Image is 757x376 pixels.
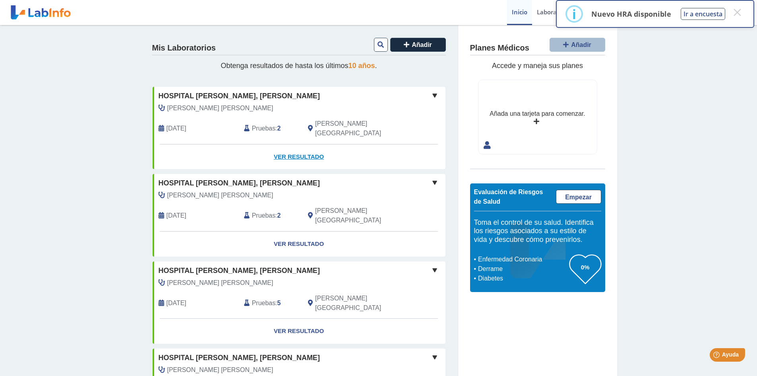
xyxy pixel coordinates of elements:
span: Ponce, PR [315,119,403,138]
span: Empezar [565,194,592,201]
span: Pruebas [252,298,275,308]
span: Obtenga resultados de hasta los últimos . [221,62,377,70]
h4: Planes Médicos [470,43,529,53]
li: Enfermedad Coronaria [476,255,569,264]
span: Pruebas [252,211,275,220]
h3: 0% [569,262,601,272]
span: Corica Santamarina, Federico [167,191,273,200]
li: Derrame [476,264,569,274]
b: 2 [277,212,281,219]
span: 2024-07-24 [167,124,186,133]
span: 2024-06-28 [167,298,186,308]
a: Ver Resultado [153,144,445,169]
span: Hospital [PERSON_NAME], [PERSON_NAME] [159,178,320,189]
span: Hospital [PERSON_NAME], [PERSON_NAME] [159,265,320,276]
span: Añadir [571,41,591,48]
span: Corica Santamarina, Federico [167,278,273,288]
button: Añadir [550,38,605,52]
span: Accede y maneja sus planes [492,62,583,70]
iframe: Help widget launcher [686,345,748,367]
div: i [572,7,576,21]
span: Añadir [412,41,432,48]
span: 2024-06-29 [167,211,186,220]
div: : [238,119,302,138]
b: 5 [277,300,281,306]
button: Close this dialog [730,5,744,19]
span: Evaluación de Riesgos de Salud [474,189,543,205]
button: Añadir [390,38,446,52]
li: Diabetes [476,274,569,283]
span: Pruebas [252,124,275,133]
a: Empezar [556,190,601,204]
h5: Toma el control de su salud. Identifica los riesgos asociados a su estilo de vida y descubre cómo... [474,218,601,244]
span: Hospital [PERSON_NAME], [PERSON_NAME] [159,353,320,363]
span: Corica Santamarina, Federico [167,365,273,375]
a: Ver Resultado [153,319,445,344]
div: : [238,206,302,225]
div: Añada una tarjeta para comenzar. [490,109,585,119]
b: 2 [277,125,281,132]
a: Ver Resultado [153,232,445,257]
span: Hospital [PERSON_NAME], [PERSON_NAME] [159,91,320,101]
span: Ponce, PR [315,294,403,313]
p: Nuevo HRA disponible [591,9,671,19]
div: : [238,294,302,313]
span: Ponce, PR [315,206,403,225]
h4: Mis Laboratorios [152,43,216,53]
span: 10 años [348,62,375,70]
span: Corica Guinle, Alberto [167,103,273,113]
button: Ir a encuesta [681,8,725,20]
